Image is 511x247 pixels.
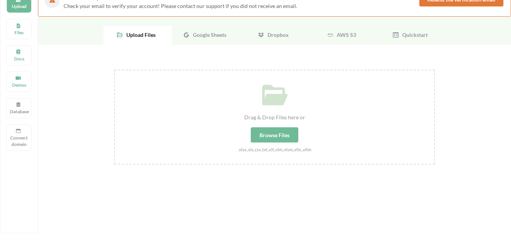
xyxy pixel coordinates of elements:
p: Demos [10,82,28,88]
p: Files [10,29,28,36]
div: Browse Files [251,127,298,142]
small: .xlsx,.xls,.csv,.txt,.xlt,.xlm,.xlsm,.xltx,.xltm [238,147,311,152]
span: Quickstart [399,32,428,38]
span: AWS S3 [334,32,356,38]
p: Docs [10,55,28,62]
span: Upload Files [123,32,156,38]
p: Upload [10,3,28,9]
p: Connect domain [10,135,28,147]
span: Google Sheets [190,32,226,38]
span: Check your email to verify your account! Please contact our support if you did not receive an email. [64,3,297,9]
div: Drag & Drop Files here or [115,113,434,121]
p: Database [10,108,28,115]
span: Dropbox [264,32,289,38]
